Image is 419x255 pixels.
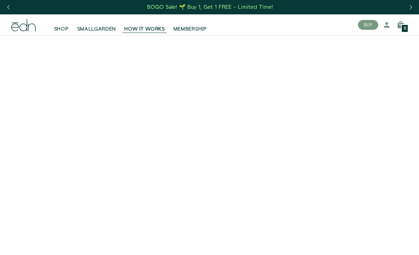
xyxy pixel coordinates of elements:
a: HOW IT WORKS [120,17,169,33]
a: SHOP [50,17,73,33]
span: SMALLGARDEN [77,26,116,33]
a: BOGO Sale! 🌱 Buy 1, Get 1 FREE – Limited Time! [147,2,274,13]
span: MEMBERSHIP [173,26,207,33]
div: BOGO Sale! 🌱 Buy 1, Get 1 FREE – Limited Time! [147,4,273,11]
button: BUY [358,20,378,30]
span: SHOP [54,26,69,33]
a: MEMBERSHIP [169,17,211,33]
span: 0 [404,27,406,31]
span: HOW IT WORKS [124,26,165,33]
a: SMALLGARDEN [73,17,120,33]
